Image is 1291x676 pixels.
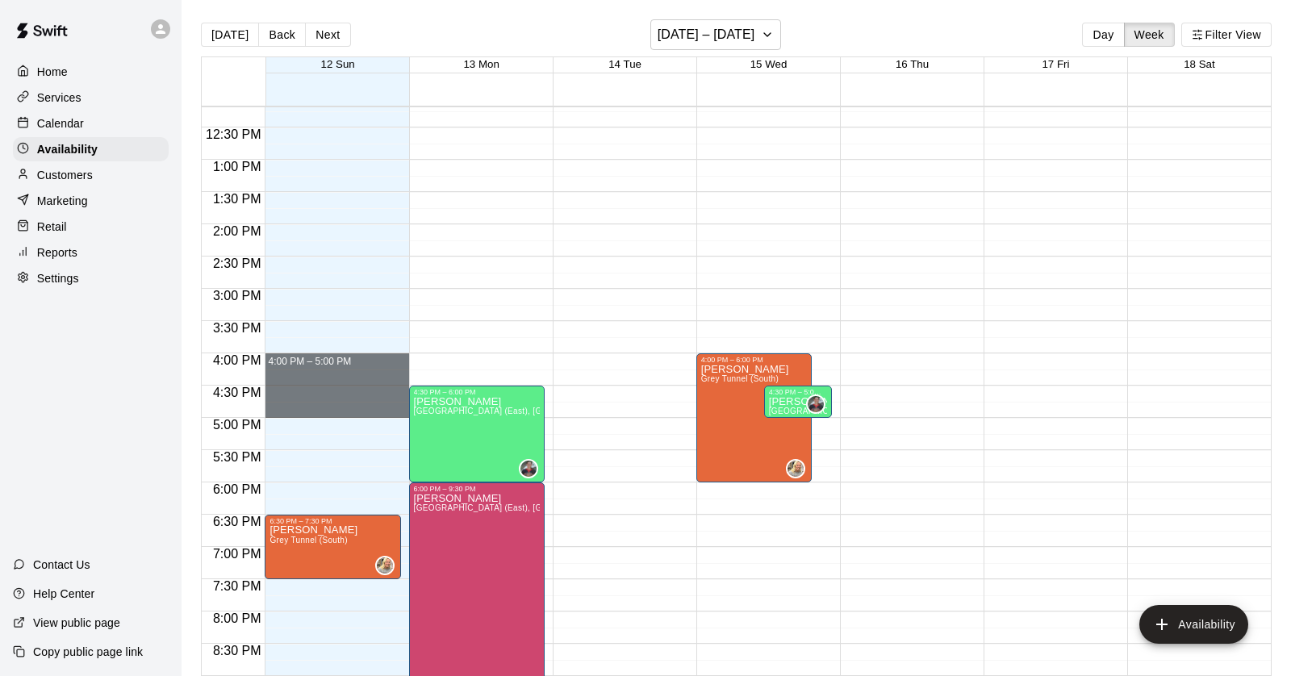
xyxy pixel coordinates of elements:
span: 6:30 PM [209,515,265,528]
span: 8:00 PM [209,611,265,625]
p: View public page [33,615,120,631]
div: 4:30 PM – 5:00 PM [769,388,827,396]
span: Grey Tunnel (South) [701,374,779,383]
button: 12 Sun [321,58,355,70]
button: Day [1082,23,1124,47]
span: 8:30 PM [209,644,265,657]
span: 3:00 PM [209,289,265,303]
span: 5:30 PM [209,450,265,464]
button: Week [1124,23,1175,47]
div: 6:00 PM – 9:30 PM [414,485,540,493]
p: Customers [37,167,93,183]
div: Lauren Hagedorn [519,459,538,478]
button: add [1139,605,1248,644]
div: 4:30 PM – 6:00 PM: Available [409,386,545,482]
div: Lindsay Stanford [786,459,805,478]
button: 14 Tue [608,58,641,70]
div: 4:00 PM – 6:00 PM [701,356,807,364]
span: [GEOGRAPHIC_DATA] (East), [GEOGRAPHIC_DATA] (Center), [GEOGRAPHIC_DATA] (West) [414,503,777,512]
button: Back [258,23,306,47]
span: 2:00 PM [209,224,265,238]
span: 6:00 PM [209,482,265,496]
div: 4:30 PM – 6:00 PM [414,388,540,396]
a: Settings [13,266,169,290]
button: 18 Sat [1184,58,1215,70]
span: 1:00 PM [209,160,265,173]
button: 17 Fri [1042,58,1069,70]
button: 13 Mon [463,58,499,70]
a: Services [13,86,169,110]
p: Home [37,64,68,80]
img: Lauren Hagedorn [520,461,537,477]
span: 3:30 PM [209,321,265,335]
p: Marketing [37,193,88,209]
p: Services [37,90,81,106]
span: [GEOGRAPHIC_DATA] (East), [GEOGRAPHIC_DATA] (Center), [GEOGRAPHIC_DATA] (West) [414,407,777,415]
p: Reports [37,244,77,261]
button: Filter View [1181,23,1272,47]
a: Retail [13,215,169,239]
a: Marketing [13,189,169,213]
p: Settings [37,270,79,286]
span: 1:30 PM [209,192,265,206]
span: 4:00 PM – 5:00 PM [268,356,351,367]
h6: [DATE] – [DATE] [658,23,755,46]
span: 4:30 PM [209,386,265,399]
a: Calendar [13,111,169,136]
button: Next [305,23,350,47]
a: Customers [13,163,169,187]
div: 4:00 PM – 6:00 PM: Available [696,353,812,482]
div: Lauren Hagedorn [806,394,825,414]
p: Calendar [37,115,84,131]
div: 4:30 PM – 5:00 PM: Available [764,386,832,418]
a: Home [13,60,169,84]
span: 4:00 PM [209,353,265,367]
p: Retail [37,219,67,235]
a: Availability [13,137,169,161]
a: Reports [13,240,169,265]
button: [DATE] [201,23,259,47]
button: 15 Wed [750,58,788,70]
button: [DATE] – [DATE] [650,19,782,50]
p: Contact Us [33,557,90,573]
span: 7:30 PM [209,579,265,593]
span: 2:30 PM [209,257,265,270]
img: Lauren Hagedorn [808,396,824,412]
button: 16 Thu [896,58,929,70]
span: [GEOGRAPHIC_DATA] (East), [GEOGRAPHIC_DATA] (Center), [GEOGRAPHIC_DATA] (West) [769,407,1132,415]
span: 5:00 PM [209,418,265,432]
p: Help Center [33,586,94,602]
p: Copy public page link [33,644,143,660]
p: Availability [37,141,98,157]
span: 12:30 PM [202,127,265,141]
span: 7:00 PM [209,547,265,561]
img: Lindsay Stanford [788,461,804,477]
